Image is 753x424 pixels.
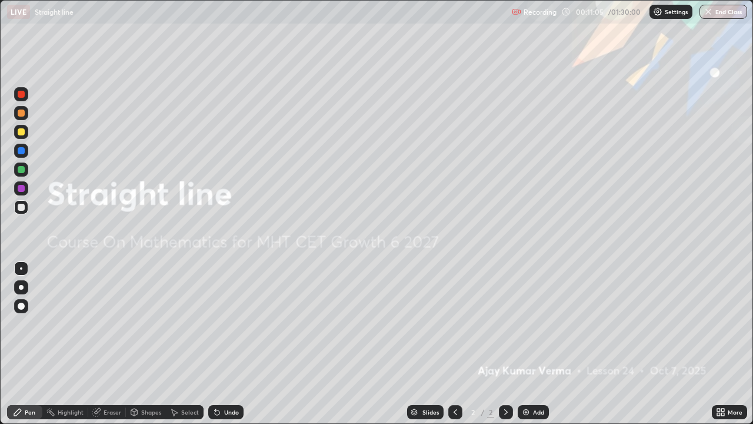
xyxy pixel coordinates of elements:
div: Select [181,409,199,415]
img: end-class-cross [704,7,713,16]
div: Add [533,409,544,415]
div: Shapes [141,409,161,415]
img: recording.375f2c34.svg [512,7,521,16]
p: Recording [524,8,557,16]
div: 2 [487,407,494,418]
div: Eraser [104,409,121,415]
div: Highlight [58,409,84,415]
button: End Class [699,5,747,19]
div: Pen [25,409,35,415]
p: Straight line [35,7,74,16]
img: add-slide-button [521,408,531,417]
div: Undo [224,409,239,415]
div: / [481,409,485,416]
p: LIVE [11,7,26,16]
div: 2 [467,409,479,416]
div: Slides [422,409,439,415]
img: class-settings-icons [653,7,662,16]
div: More [728,409,742,415]
p: Settings [665,9,688,15]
